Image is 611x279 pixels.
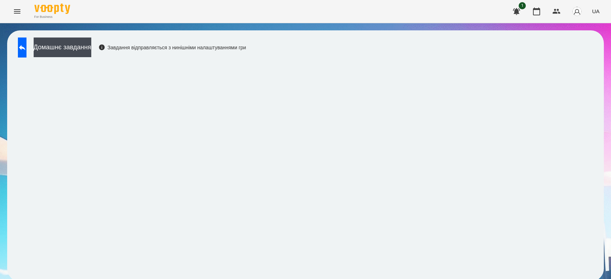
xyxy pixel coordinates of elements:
span: For Business [34,15,70,19]
button: Домашнє завдання [34,38,91,57]
div: Завдання відправляється з нинішніми налаштуваннями гри [98,44,246,51]
img: Voopty Logo [34,4,70,14]
span: UA [592,8,600,15]
button: UA [589,5,602,18]
span: 1 [519,2,526,9]
button: Menu [9,3,26,20]
img: avatar_s.png [572,6,582,16]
